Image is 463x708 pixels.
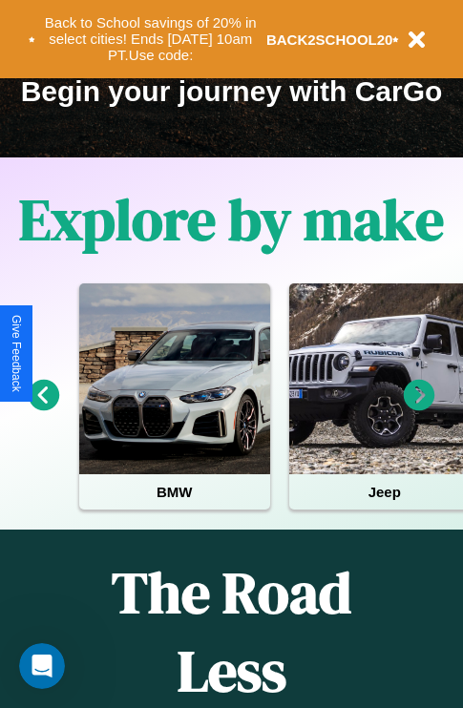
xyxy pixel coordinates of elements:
b: BACK2SCHOOL20 [266,31,393,48]
div: Give Feedback [10,315,23,392]
iframe: Intercom live chat [19,643,65,689]
h1: Explore by make [19,180,444,259]
h4: BMW [79,474,270,510]
button: Back to School savings of 20% in select cities! Ends [DATE] 10am PT.Use code: [35,10,266,69]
